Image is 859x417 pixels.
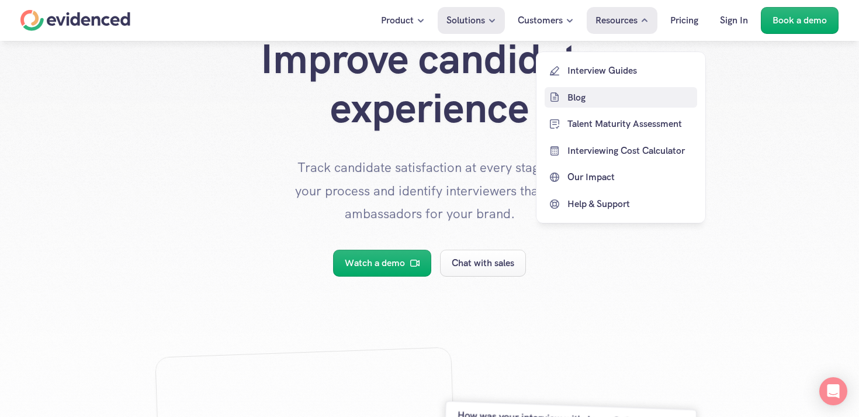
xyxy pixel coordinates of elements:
p: Our Impact [567,170,694,185]
p: Resources [595,13,638,28]
p: Blog [567,89,694,105]
a: Interviewing Cost Calculator [545,140,697,161]
p: Customers [518,13,563,28]
p: Interviewing Cost Calculator [567,143,694,158]
p: Book a demo [773,13,827,28]
p: Watch a demo [345,256,405,271]
a: Pricing [661,7,707,34]
p: Talent Maturity Assessment [567,116,694,132]
h1: Improve candidate experience [196,35,663,133]
p: Help & Support [567,197,694,212]
a: Our Impact [545,167,697,188]
p: Interview Guides [567,63,694,78]
p: Solutions [446,13,485,28]
a: Book a demo [761,7,839,34]
a: Watch a demo [333,250,431,277]
div: Open Intercom Messenger [819,377,847,405]
p: Sign In [720,13,748,28]
a: Home [20,10,130,31]
a: Talent Maturity Assessment [545,113,697,135]
a: Sign In [711,7,757,34]
a: Interview Guides [545,60,697,81]
p: Pricing [670,13,698,28]
a: Help & Support [545,194,697,215]
p: Track candidate satisfaction at every stage of your process and identify interviewers that are am... [283,156,576,226]
a: Blog [545,87,697,108]
p: Chat with sales [452,256,514,271]
p: Product [381,13,414,28]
